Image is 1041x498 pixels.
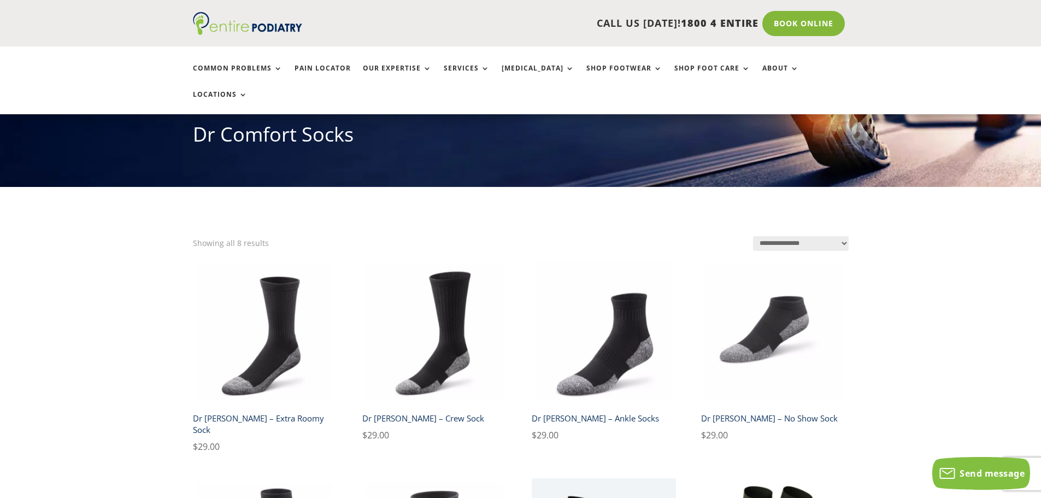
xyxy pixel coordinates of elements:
[193,26,302,37] a: Entire Podiatry
[193,408,338,440] h2: Dr [PERSON_NAME] – Extra Roomy Sock
[193,441,220,453] bdi: 29.00
[502,65,574,88] a: [MEDICAL_DATA]
[444,65,490,88] a: Services
[193,121,849,154] h1: Dr Comfort Socks
[762,11,845,36] a: Book Online
[701,259,846,443] a: no show sock dr comfort blackDr [PERSON_NAME] – No Show Sock $29.00
[701,408,846,428] h2: Dr [PERSON_NAME] – No Show Sock
[762,65,799,88] a: About
[344,16,758,31] p: CALL US [DATE]!
[960,467,1025,479] span: Send message
[362,429,389,441] bdi: 29.00
[193,12,302,35] img: logo (1)
[362,408,507,428] h2: Dr [PERSON_NAME] – Crew Sock
[193,259,338,404] img: extra roomy crew sock entire podiatry
[193,91,248,114] a: Locations
[295,65,351,88] a: Pain Locator
[674,65,750,88] a: Shop Foot Care
[532,429,537,441] span: $
[532,259,677,404] img: quarter length sock dr comfort black
[701,429,706,441] span: $
[193,441,198,453] span: $
[532,259,677,443] a: quarter length sock dr comfort blackDr [PERSON_NAME] – Ankle Socks $29.00
[681,16,758,30] span: 1800 4 ENTIRE
[362,259,507,443] a: crew sock dr comfort diabetic sockDr [PERSON_NAME] – Crew Sock $29.00
[363,65,432,88] a: Our Expertise
[701,429,728,441] bdi: 29.00
[362,429,367,441] span: $
[193,236,269,250] p: Showing all 8 results
[701,259,846,404] img: no show sock dr comfort black
[193,65,283,88] a: Common Problems
[193,259,338,454] a: extra roomy crew sock entire podiatryDr [PERSON_NAME] – Extra Roomy Sock $29.00
[362,259,507,404] img: crew sock dr comfort diabetic sock
[532,429,558,441] bdi: 29.00
[753,236,849,251] select: Shop order
[586,65,662,88] a: Shop Footwear
[532,408,677,428] h2: Dr [PERSON_NAME] – Ankle Socks
[932,457,1030,490] button: Send message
